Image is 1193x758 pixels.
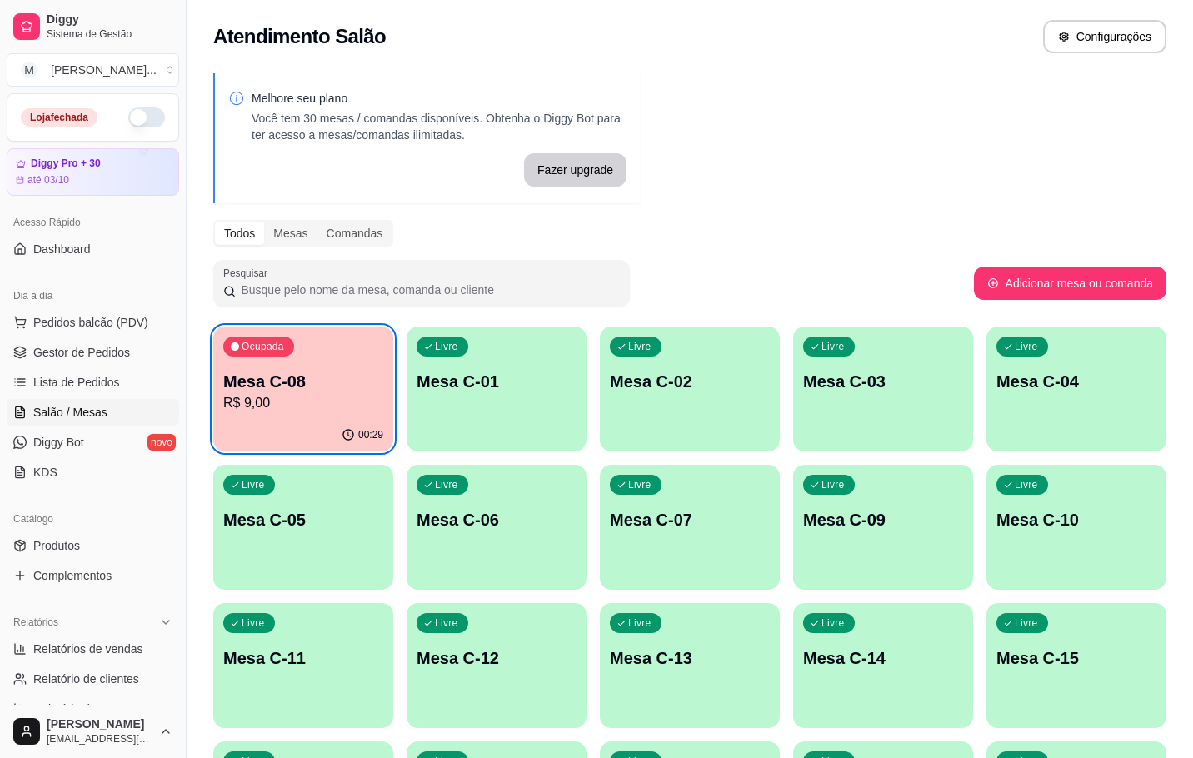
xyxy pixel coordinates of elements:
[435,616,458,630] p: Livre
[27,173,69,187] article: até 03/10
[47,717,152,732] span: [PERSON_NAME]
[215,222,264,245] div: Todos
[223,370,383,393] p: Mesa C-08
[33,344,130,361] span: Gestor de Pedidos
[252,90,626,107] p: Melhore seu plano
[33,464,57,481] span: KDS
[1015,616,1038,630] p: Livre
[996,508,1156,531] p: Mesa C-10
[407,603,587,728] button: LivreMesa C-12
[821,340,845,353] p: Livre
[610,646,770,670] p: Mesa C-13
[252,110,626,143] p: Você tem 30 mesas / comandas disponíveis. Obtenha o Diggy Bot para ter acesso a mesas/comandas il...
[996,370,1156,393] p: Mesa C-04
[7,429,179,456] a: Diggy Botnovo
[242,616,265,630] p: Livre
[7,209,179,236] div: Acesso Rápido
[7,282,179,309] div: Dia a dia
[47,27,172,41] span: Sistema de Gestão
[223,508,383,531] p: Mesa C-05
[33,404,107,421] span: Salão / Mesas
[236,282,620,298] input: Pesquisar
[821,478,845,491] p: Livre
[7,369,179,396] a: Lista de Pedidos
[317,222,392,245] div: Comandas
[610,508,770,531] p: Mesa C-07
[435,478,458,491] p: Livre
[600,327,780,451] button: LivreMesa C-02
[628,478,651,491] p: Livre
[213,23,386,50] h2: Atendimento Salão
[47,12,172,27] span: Diggy
[242,340,284,353] p: Ocupada
[7,309,179,336] button: Pedidos balcão (PDV)
[33,434,84,451] span: Diggy Bot
[33,314,148,331] span: Pedidos balcão (PDV)
[213,603,393,728] button: LivreMesa C-11
[7,7,179,47] a: DiggySistema de Gestão
[803,508,963,531] p: Mesa C-09
[223,646,383,670] p: Mesa C-11
[7,53,179,87] button: Select a team
[803,646,963,670] p: Mesa C-14
[628,616,651,630] p: Livre
[610,370,770,393] p: Mesa C-02
[13,616,58,629] span: Relatórios
[33,374,120,391] span: Lista de Pedidos
[435,340,458,353] p: Livre
[7,666,179,692] a: Relatório de clientes
[7,696,179,722] a: Relatório de mesas
[7,636,179,662] a: Relatórios de vendas
[1043,20,1166,53] button: Configurações
[7,399,179,426] a: Salão / Mesas
[600,465,780,590] button: LivreMesa C-07
[628,340,651,353] p: Livre
[793,465,973,590] button: LivreMesa C-09
[223,393,383,413] p: R$ 9,00
[21,108,97,127] div: Loja fechada
[417,508,577,531] p: Mesa C-06
[1015,340,1038,353] p: Livre
[51,62,157,78] div: [PERSON_NAME] ...
[242,478,265,491] p: Livre
[264,222,317,245] div: Mesas
[7,711,179,751] button: [PERSON_NAME][EMAIL_ADDRESS][DOMAIN_NAME]
[407,327,587,451] button: LivreMesa C-01
[33,641,143,657] span: Relatórios de vendas
[7,562,179,589] a: Complementos
[986,327,1166,451] button: LivreMesa C-04
[793,603,973,728] button: LivreMesa C-14
[1015,478,1038,491] p: Livre
[524,153,626,187] button: Fazer upgrade
[986,603,1166,728] button: LivreMesa C-15
[600,603,780,728] button: LivreMesa C-13
[793,327,973,451] button: LivreMesa C-03
[417,646,577,670] p: Mesa C-12
[7,459,179,486] a: KDS
[213,327,393,451] button: OcupadaMesa C-08R$ 9,0000:29
[7,506,179,532] div: Catálogo
[21,62,37,78] span: M
[213,465,393,590] button: LivreMesa C-05
[7,339,179,366] a: Gestor de Pedidos
[7,148,179,196] a: Diggy Pro + 30até 03/10
[974,267,1166,300] button: Adicionar mesa ou comanda
[223,266,273,280] label: Pesquisar
[33,567,112,584] span: Complementos
[7,236,179,262] a: Dashboard
[33,701,134,717] span: Relatório de mesas
[33,537,80,554] span: Produtos
[417,370,577,393] p: Mesa C-01
[986,465,1166,590] button: LivreMesa C-10
[31,157,101,170] article: Diggy Pro + 30
[996,646,1156,670] p: Mesa C-15
[33,671,139,687] span: Relatório de clientes
[821,616,845,630] p: Livre
[7,532,179,559] a: Produtos
[33,241,91,257] span: Dashboard
[803,370,963,393] p: Mesa C-03
[407,465,587,590] button: LivreMesa C-06
[128,107,165,127] button: Alterar Status
[47,732,152,746] span: [EMAIL_ADDRESS][DOMAIN_NAME]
